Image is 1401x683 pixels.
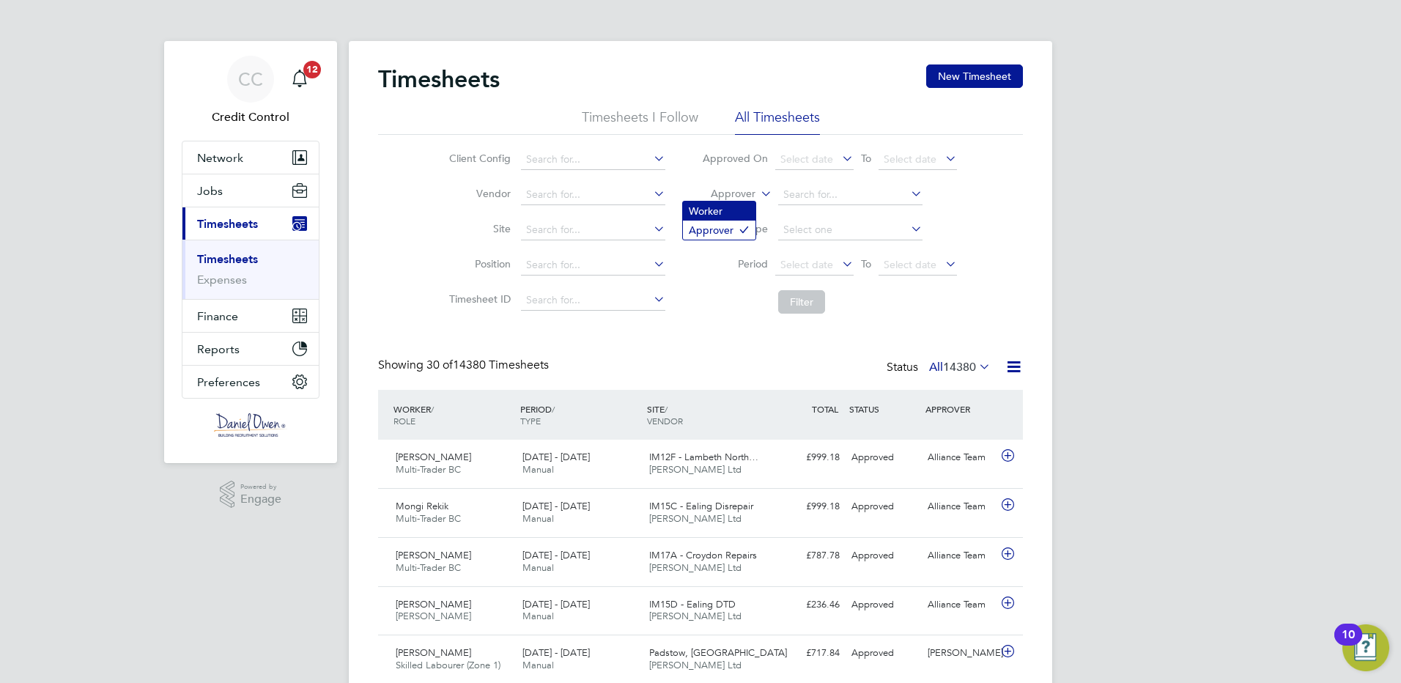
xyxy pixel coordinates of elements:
[182,174,319,207] button: Jobs
[197,217,258,231] span: Timesheets
[922,446,998,470] div: Alliance Team
[778,185,923,205] input: Search for...
[182,207,319,240] button: Timesheets
[647,415,683,427] span: VENDOR
[887,358,994,378] div: Status
[649,512,742,525] span: [PERSON_NAME] Ltd
[396,610,471,622] span: [PERSON_NAME]
[778,290,825,314] button: Filter
[522,500,590,512] span: [DATE] - [DATE]
[702,257,768,270] label: Period
[922,641,998,665] div: [PERSON_NAME]
[857,149,876,168] span: To
[520,415,541,427] span: TYPE
[735,108,820,135] li: All Timesheets
[393,415,415,427] span: ROLE
[769,495,846,519] div: £999.18
[197,151,243,165] span: Network
[846,641,922,665] div: Approved
[197,342,240,356] span: Reports
[926,64,1023,88] button: New Timesheet
[182,108,319,126] span: Credit Control
[522,561,554,574] span: Manual
[214,413,287,437] img: danielowen-logo-retina.png
[812,403,838,415] span: TOTAL
[778,220,923,240] input: Select one
[396,598,471,610] span: [PERSON_NAME]
[552,403,555,415] span: /
[690,187,755,202] label: Approver
[846,495,922,519] div: Approved
[182,333,319,365] button: Reports
[396,512,461,525] span: Multi-Trader BC
[643,396,770,434] div: SITE
[522,646,590,659] span: [DATE] - [DATE]
[649,610,742,622] span: [PERSON_NAME] Ltd
[846,593,922,617] div: Approved
[445,222,511,235] label: Site
[445,257,511,270] label: Position
[396,451,471,463] span: [PERSON_NAME]
[517,396,643,434] div: PERIOD
[390,396,517,434] div: WORKER
[182,366,319,398] button: Preferences
[182,300,319,332] button: Finance
[922,495,998,519] div: Alliance Team
[769,544,846,568] div: £787.78
[922,544,998,568] div: Alliance Team
[649,646,787,659] span: Padstow, [GEOGRAPHIC_DATA]
[240,481,281,493] span: Powered by
[521,185,665,205] input: Search for...
[197,273,247,287] a: Expenses
[445,187,511,200] label: Vendor
[521,255,665,276] input: Search for...
[582,108,698,135] li: Timesheets I Follow
[396,646,471,659] span: [PERSON_NAME]
[378,358,552,373] div: Showing
[303,61,321,78] span: 12
[884,258,936,271] span: Select date
[182,240,319,299] div: Timesheets
[426,358,453,372] span: 30 of
[445,292,511,306] label: Timesheet ID
[445,152,511,165] label: Client Config
[683,202,755,221] li: Worker
[240,493,281,506] span: Engage
[1342,624,1389,671] button: Open Resource Center, 10 new notifications
[769,446,846,470] div: £999.18
[522,463,554,476] span: Manual
[182,141,319,174] button: Network
[522,549,590,561] span: [DATE] - [DATE]
[522,598,590,610] span: [DATE] - [DATE]
[769,593,846,617] div: £236.46
[197,184,223,198] span: Jobs
[649,549,757,561] span: IM17A - Croydon Repairs
[922,396,998,422] div: APPROVER
[197,252,258,266] a: Timesheets
[396,463,461,476] span: Multi-Trader BC
[780,258,833,271] span: Select date
[780,152,833,166] span: Select date
[426,358,549,372] span: 14380 Timesheets
[378,64,500,94] h2: Timesheets
[522,659,554,671] span: Manual
[396,561,461,574] span: Multi-Trader BC
[1342,635,1355,654] div: 10
[522,610,554,622] span: Manual
[649,500,753,512] span: IM15C - Ealing Disrepair
[846,544,922,568] div: Approved
[197,375,260,389] span: Preferences
[702,152,768,165] label: Approved On
[431,403,434,415] span: /
[857,254,876,273] span: To
[929,360,991,374] label: All
[649,598,736,610] span: IM15D - Ealing DTD
[238,70,263,89] span: CC
[396,549,471,561] span: [PERSON_NAME]
[396,659,500,671] span: Skilled Labourer (Zone 1)
[182,413,319,437] a: Go to home page
[182,56,319,126] a: CCCredit Control
[164,41,337,463] nav: Main navigation
[521,220,665,240] input: Search for...
[396,500,448,512] span: Mongi Rekik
